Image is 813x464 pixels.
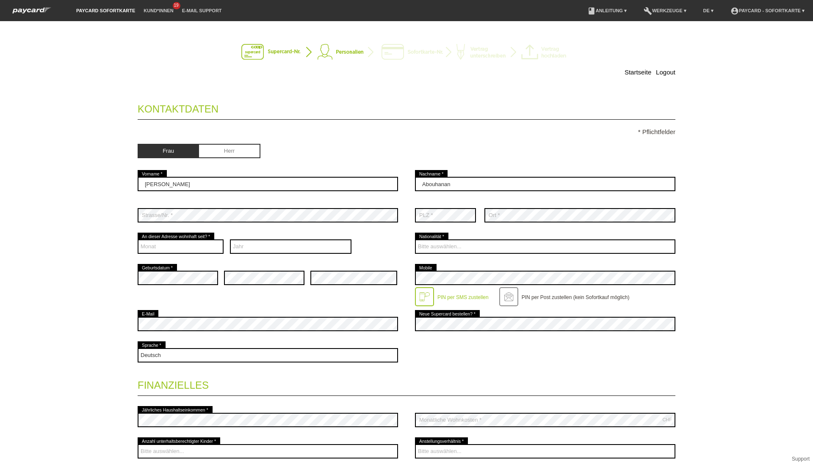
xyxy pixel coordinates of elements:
label: PIN per Post zustellen (kein Sofortkauf möglich) [522,294,630,300]
a: E-Mail Support [178,8,226,13]
a: Support [792,456,810,462]
a: bookAnleitung ▾ [583,8,631,13]
a: paycard Sofortkarte [8,10,55,16]
img: instantcard-v3-de-2.png [241,44,572,61]
a: DE ▾ [699,8,718,13]
a: Logout [656,69,675,76]
legend: Finanzielles [138,371,675,396]
div: CHF [662,417,672,422]
legend: Kontaktdaten [138,95,675,120]
span: 19 [173,2,180,9]
i: book [587,7,596,15]
label: PIN per SMS zustellen [437,294,489,300]
a: Kund*innen [139,8,177,13]
a: account_circlepaycard - Sofortkarte ▾ [726,8,809,13]
i: build [644,7,652,15]
a: Startseite [625,69,651,76]
p: * Pflichtfelder [138,128,675,135]
a: buildWerkzeuge ▾ [639,8,691,13]
a: paycard Sofortkarte [72,8,139,13]
img: paycard Sofortkarte [8,6,55,15]
i: account_circle [730,7,739,15]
